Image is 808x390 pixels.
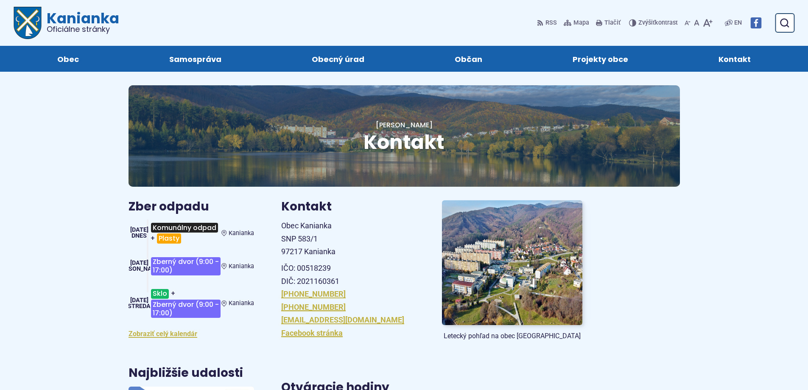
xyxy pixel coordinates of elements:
span: Projekty obce [573,46,628,72]
button: Nastaviť pôvodnú veľkosť písma [692,14,701,32]
span: Obecný úrad [312,46,364,72]
a: [PERSON_NAME] [376,120,433,130]
span: Oficiálne stránky [47,25,119,33]
img: Prejsť na Facebook stránku [750,17,761,28]
span: RSS [545,18,557,28]
a: Zobraziť celý kalendár [129,330,197,338]
a: [PHONE_NUMBER] [281,303,346,311]
span: Kontakt [719,46,751,72]
span: Obec [57,46,79,72]
span: Mapa [573,18,589,28]
a: Samospráva [132,46,258,72]
a: EN [733,18,744,28]
span: Kanianka [42,11,119,33]
a: Obec [20,46,115,72]
span: [DATE] [130,297,148,304]
span: Dnes [131,232,147,239]
span: Komunálny odpad [151,223,218,233]
a: Logo Kanianka, prejsť na domovskú stránku. [14,7,119,39]
span: [DATE] [130,259,148,267]
span: kontrast [638,20,678,27]
a: [PHONE_NUMBER] [281,289,346,298]
span: Kanianka [229,230,254,237]
button: Zväčšiť veľkosť písma [701,14,714,32]
span: EN [734,18,742,28]
span: Kontakt [363,129,445,156]
span: Plasty [157,233,181,243]
span: Kanianka [229,300,254,307]
span: Obec Kanianka SNP 583/1 97217 Kanianka [281,221,336,256]
span: Samospráva [169,46,221,72]
h3: Najbližšie udalosti [129,367,243,380]
a: RSS [537,14,559,32]
h3: + [150,219,221,247]
button: Zmenšiť veľkosť písma [683,14,692,32]
p: IČO: 00518239 DIČ: 2021160361 [281,262,422,288]
span: Zberný dvor (9:00 - 17:00) [151,300,221,318]
button: Tlačiť [594,14,622,32]
span: streda [128,303,151,310]
a: Projekty obce [536,46,665,72]
a: Občan [418,46,519,72]
a: Kontakt [682,46,788,72]
figcaption: Letecký pohľad na obec [GEOGRAPHIC_DATA] [442,332,582,340]
a: [EMAIL_ADDRESS][DOMAIN_NAME] [281,315,404,324]
img: Prejsť na domovskú stránku [14,7,42,39]
span: Tlačiť [604,20,621,27]
span: Občan [455,46,482,72]
span: Zvýšiť [638,19,655,26]
a: Komunálny odpad+Plasty Kanianka [DATE] Dnes [129,219,254,247]
span: [DATE] [130,226,148,233]
button: Zvýšiťkontrast [629,14,679,32]
span: Sklo [151,289,169,299]
a: Sklo+Zberný dvor (9:00 - 17:00) Kanianka [DATE] streda [129,286,254,321]
a: Mapa [562,14,591,32]
a: Obecný úrad [275,46,401,72]
span: Kanianka [229,263,254,270]
h3: Kontakt [281,200,422,213]
a: Zberný dvor (9:00 - 17:00) Kanianka [DATE] [PERSON_NAME] [129,254,254,279]
h3: Zber odpadu [129,200,254,213]
h3: + [150,286,221,321]
span: [PERSON_NAME] [116,265,162,272]
a: Facebook stránka [281,328,343,337]
span: Zberný dvor (9:00 - 17:00) [151,257,221,275]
